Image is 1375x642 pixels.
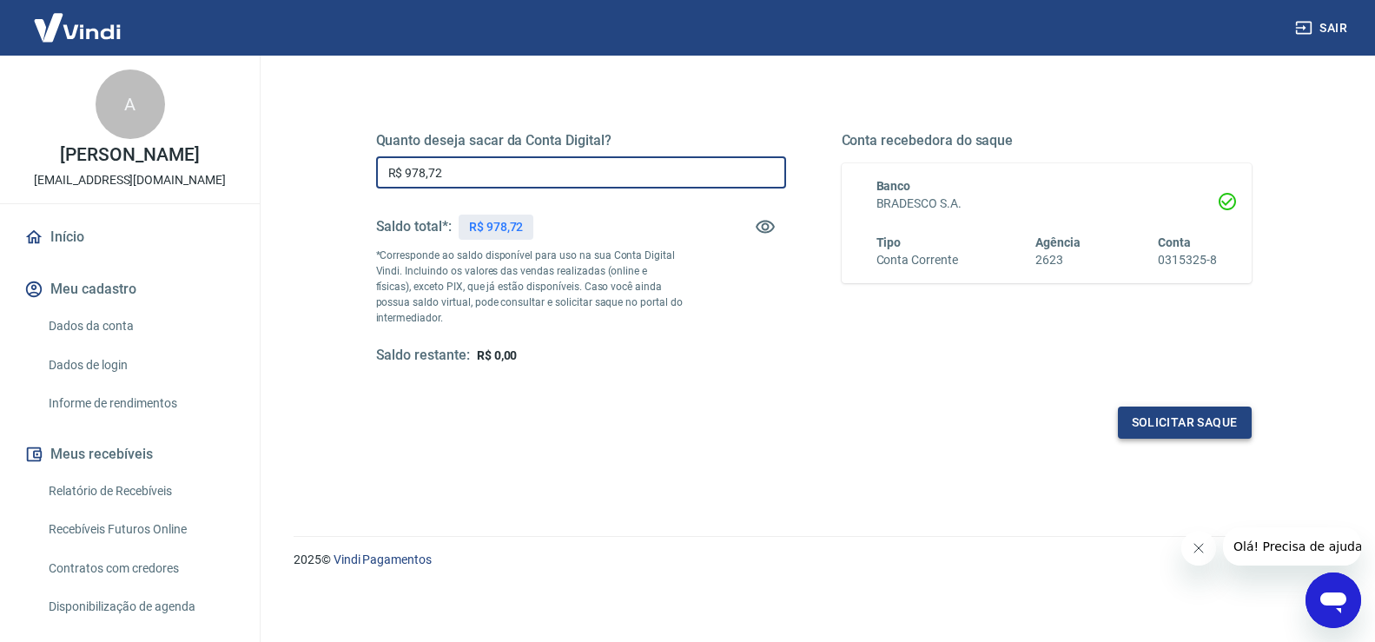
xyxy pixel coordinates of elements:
h5: Saldo restante: [376,347,470,365]
a: Dados de login [42,347,239,383]
h5: Conta recebedora do saque [842,132,1252,149]
button: Sair [1292,12,1354,44]
p: R$ 978,72 [469,218,524,236]
h6: 2623 [1035,251,1081,269]
a: Vindi Pagamentos [334,553,432,566]
h5: Saldo total*: [376,218,452,235]
a: Disponibilização de agenda [42,589,239,625]
p: [PERSON_NAME] [60,146,199,164]
button: Meus recebíveis [21,435,239,473]
p: *Corresponde ao saldo disponível para uso na sua Conta Digital Vindi. Incluindo os valores das ve... [376,248,684,326]
a: Contratos com credores [42,551,239,586]
a: Informe de rendimentos [42,386,239,421]
a: Dados da conta [42,308,239,344]
span: R$ 0,00 [477,348,518,362]
a: Relatório de Recebíveis [42,473,239,509]
a: Recebíveis Futuros Online [42,512,239,547]
a: Início [21,218,239,256]
p: [EMAIL_ADDRESS][DOMAIN_NAME] [34,171,226,189]
span: Agência [1035,235,1081,249]
iframe: Botão para abrir a janela de mensagens [1306,573,1361,628]
h6: BRADESCO S.A. [876,195,1217,213]
h5: Quanto deseja sacar da Conta Digital? [376,132,786,149]
iframe: Fechar mensagem [1181,531,1216,566]
img: Vindi [21,1,134,54]
span: Tipo [876,235,902,249]
span: Conta [1158,235,1191,249]
button: Meu cadastro [21,270,239,308]
h6: Conta Corrente [876,251,958,269]
span: Banco [876,179,911,193]
button: Solicitar saque [1118,407,1252,439]
h6: 0315325-8 [1158,251,1217,269]
iframe: Mensagem da empresa [1223,527,1361,566]
p: 2025 © [294,551,1333,569]
span: Olá! Precisa de ajuda? [10,12,146,26]
div: A [96,69,165,139]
